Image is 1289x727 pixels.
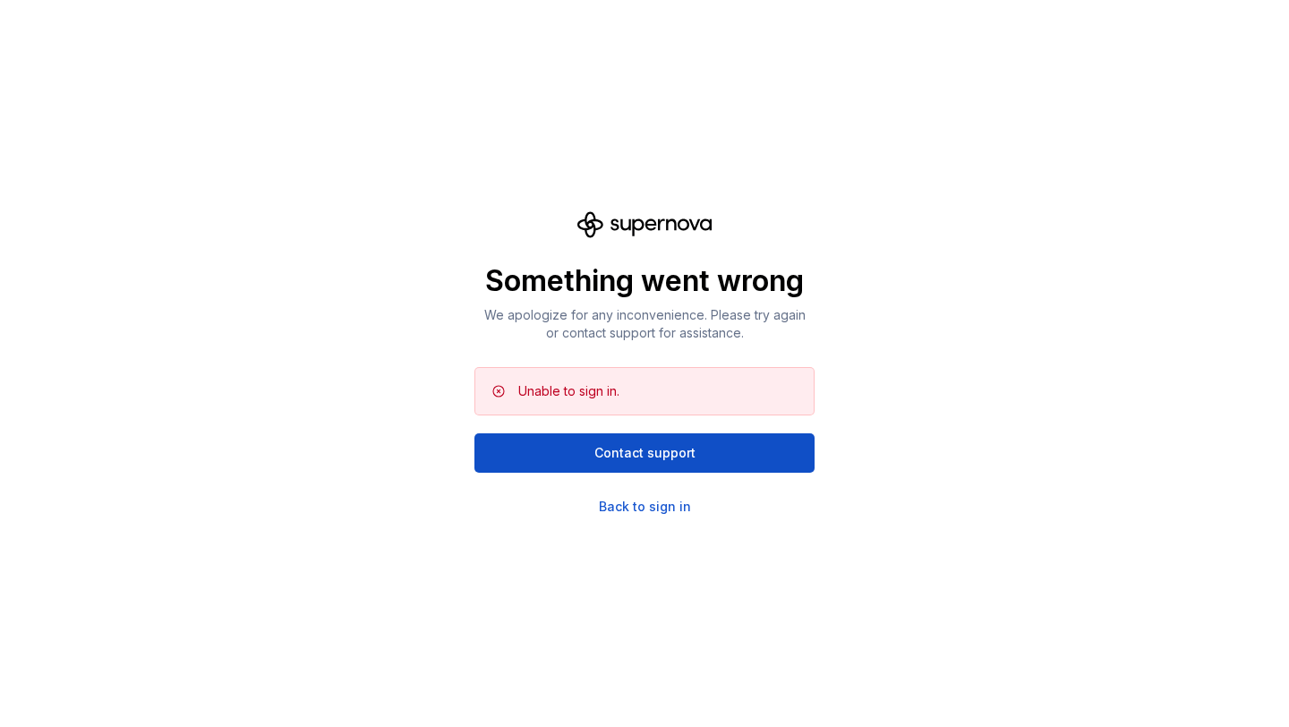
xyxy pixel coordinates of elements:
p: We apologize for any inconvenience. Please try again or contact support for assistance. [474,306,815,342]
p: Something went wrong [474,263,815,299]
button: Contact support [474,433,815,473]
span: Contact support [594,444,696,462]
a: Back to sign in [599,498,691,516]
div: Unable to sign in. [518,382,619,400]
